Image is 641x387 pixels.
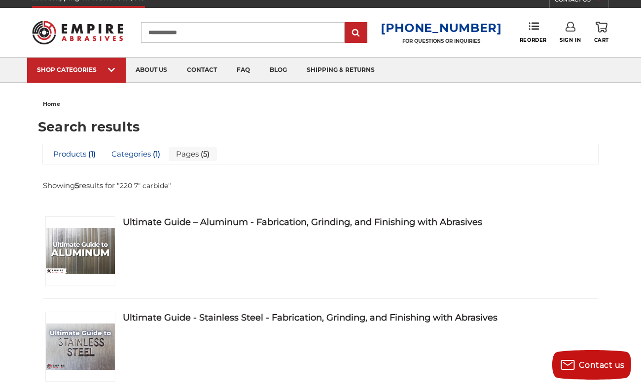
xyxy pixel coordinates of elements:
a: faq [227,58,260,83]
span: Reorder [520,37,547,43]
div: SHOP CATEGORIES [37,66,116,73]
a: Ultimate Guide – Aluminum - Fabrication, Grinding, and Finishing with Abrasives [45,216,592,286]
p: FOR QUESTIONS OR INQUIRIES [381,38,502,44]
a: [PHONE_NUMBER] [381,21,502,35]
a: Reorder [520,22,547,43]
a: blog [260,58,297,83]
a: contact [177,58,227,83]
a: Cart [594,22,609,43]
img: Empire Abrasives [32,15,123,50]
a: about us [126,58,177,83]
span: home [43,100,60,107]
div: Showing results for " " [43,181,171,190]
a: View Products Tab [46,147,103,161]
img: Ultimate Guide - Stainless Steel - Fabrication, Grinding, and Finishing with Abrasives [46,323,115,369]
span: Ultimate Guide – Aluminum - Fabrication, Grinding, and Finishing with Abrasives [123,216,592,228]
img: Ultimate Guide – Aluminum - Fabrication, Grinding, and Finishing with Abrasives [46,228,115,274]
button: Contact us [552,350,631,380]
a: View Categories Tab [104,147,168,161]
span: Contact us [579,360,625,370]
span: Sign In [560,37,581,43]
a: 220 7" carbide [120,181,168,190]
span: 1 [151,149,160,159]
a: Ultimate Guide - Stainless Steel - Fabrication, Grinding, and Finishing with Abrasives [45,312,592,382]
span: Cart [594,37,609,43]
a: View Pages Tab [169,147,217,161]
a: shipping & returns [297,58,385,83]
span: 1 [86,149,96,159]
span: 5 [199,149,210,159]
span: Ultimate Guide - Stainless Steel - Fabrication, Grinding, and Finishing with Abrasives [123,312,592,323]
h1: Search results [38,120,604,133]
b: 5 [75,181,79,190]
